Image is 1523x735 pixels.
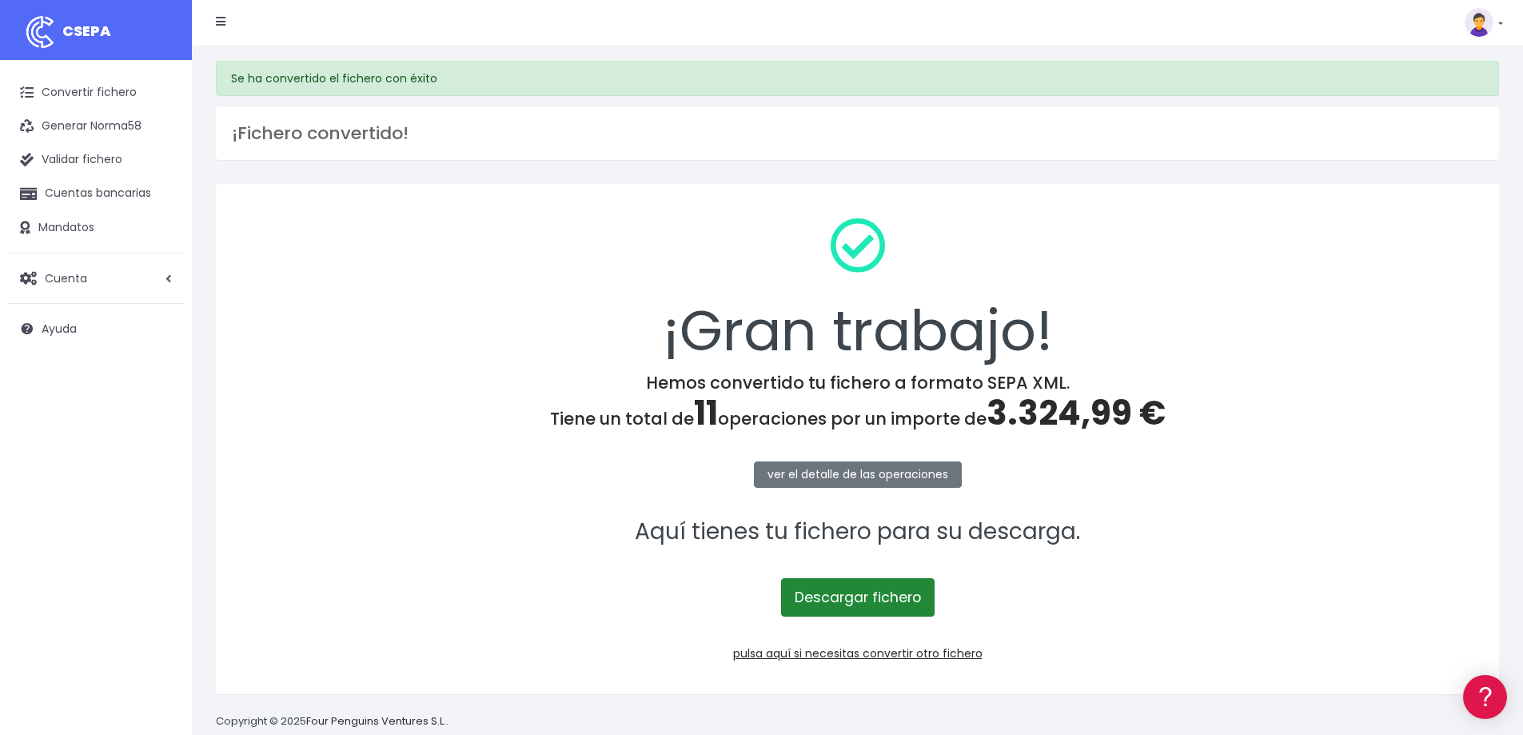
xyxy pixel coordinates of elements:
[220,461,308,476] a: POWERED BY ENCHANT
[781,578,935,617] a: Descargar fichero
[16,428,304,456] button: Contáctanos
[45,270,87,286] span: Cuenta
[16,343,304,368] a: General
[16,227,304,252] a: Problemas habituales
[16,277,304,302] a: Perfiles de empresas
[16,136,304,161] a: Información general
[16,111,304,126] div: Información general
[216,713,449,730] p: Copyright © 2025 .
[8,262,184,295] a: Cuenta
[16,177,304,192] div: Convertir ficheros
[237,373,1478,433] h4: Hemos convertido tu fichero a formato SEPA XML. Tiene un total de operaciones por un importe de
[20,12,60,52] img: logo
[237,514,1478,550] p: Aquí tienes tu fichero para su descarga.
[232,123,1483,144] h3: ¡Fichero convertido!
[16,409,304,433] a: API
[8,211,184,245] a: Mandatos
[16,318,304,333] div: Facturación
[62,21,111,41] span: CSEPA
[694,389,718,437] span: 11
[987,389,1166,437] span: 3.324,99 €
[8,177,184,210] a: Cuentas bancarias
[216,61,1499,96] div: Se ha convertido el fichero con éxito
[8,110,184,143] a: Generar Norma58
[16,202,304,227] a: Formatos
[1465,8,1493,37] img: profile
[8,143,184,177] a: Validar fichero
[754,461,962,488] a: ver el detalle de las operaciones
[306,713,446,729] a: Four Penguins Ventures S.L.
[8,76,184,110] a: Convertir fichero
[733,645,983,661] a: pulsa aquí si necesitas convertir otro fichero
[16,384,304,399] div: Programadores
[42,321,77,337] span: Ayuda
[16,252,304,277] a: Videotutoriales
[237,205,1478,373] div: ¡Gran trabajo!
[8,312,184,346] a: Ayuda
